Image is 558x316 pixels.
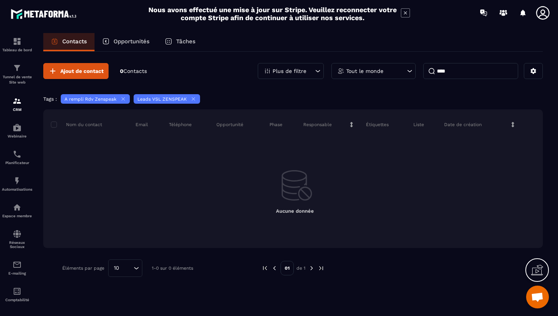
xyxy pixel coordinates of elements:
[2,197,32,224] a: automationsautomationsEspace membre
[95,33,157,51] a: Opportunités
[13,150,22,159] img: scheduler
[169,122,192,128] p: Téléphone
[281,261,294,275] p: 01
[2,281,32,308] a: accountantaccountantComptabilité
[271,265,278,272] img: prev
[13,37,22,46] img: formation
[308,265,315,272] img: next
[2,214,32,218] p: Espace membre
[176,38,195,45] p: Tâches
[157,33,203,51] a: Tâches
[2,117,32,144] a: automationsautomationsWebinaire
[2,187,32,191] p: Automatisations
[366,122,389,128] p: Étiquettes
[303,122,332,128] p: Responsable
[2,254,32,281] a: emailemailE-mailing
[13,287,22,296] img: accountant
[2,107,32,112] p: CRM
[270,122,282,128] p: Phase
[136,122,148,128] p: Email
[2,271,32,275] p: E-mailing
[13,63,22,73] img: formation
[13,229,22,239] img: social-network
[43,63,109,79] button: Ajout de contact
[13,96,22,106] img: formation
[276,208,314,214] span: Aucune donnée
[13,260,22,269] img: email
[2,134,32,138] p: Webinaire
[123,68,147,74] span: Contacts
[2,224,32,254] a: social-networksocial-networkRéseaux Sociaux
[2,58,32,91] a: formationformationTunnel de vente Site web
[2,74,32,85] p: Tunnel de vente Site web
[2,171,32,197] a: automationsautomationsAutomatisations
[62,38,87,45] p: Contacts
[216,122,243,128] p: Opportunité
[137,96,187,102] p: Leads VSL ZENSPEAK
[13,203,22,212] img: automations
[60,67,104,75] span: Ajout de contact
[2,240,32,249] p: Réseaux Sociaux
[65,96,117,102] p: A rempli Rdv Zenspeak
[318,265,325,272] img: next
[444,122,482,128] p: Date de création
[2,161,32,165] p: Planificateur
[346,68,383,74] p: Tout le monde
[526,286,549,308] div: Ouvrir le chat
[2,144,32,171] a: schedulerschedulerPlanificateur
[11,7,79,21] img: logo
[62,265,104,271] p: Éléments par page
[148,6,397,22] h2: Nous avons effectué une mise à jour sur Stripe. Veuillez reconnecter votre compte Stripe afin de ...
[51,122,102,128] p: Nom du contact
[120,68,147,75] p: 0
[2,31,32,58] a: formationformationTableau de bord
[122,264,132,272] input: Search for option
[273,68,306,74] p: Plus de filtre
[2,91,32,117] a: formationformationCRM
[13,176,22,185] img: automations
[111,264,122,272] span: 10
[152,265,193,271] p: 1-0 sur 0 éléments
[108,259,142,277] div: Search for option
[43,96,57,102] p: Tags :
[13,123,22,132] img: automations
[2,48,32,52] p: Tableau de bord
[113,38,150,45] p: Opportunités
[413,122,424,128] p: Liste
[43,33,95,51] a: Contacts
[262,265,268,272] img: prev
[2,298,32,302] p: Comptabilité
[296,265,306,271] p: de 1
